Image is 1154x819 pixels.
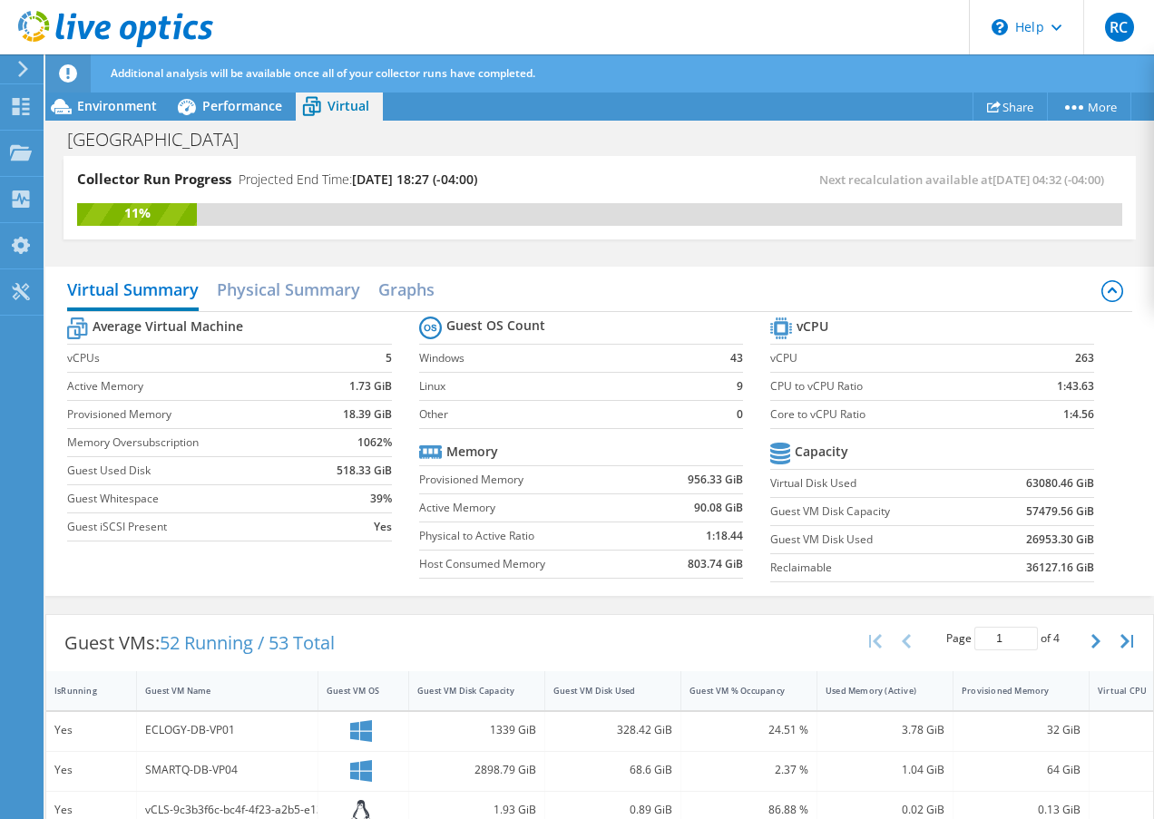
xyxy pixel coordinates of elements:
[357,434,392,452] b: 1062%
[1105,13,1134,42] span: RC
[795,443,848,461] b: Capacity
[797,317,828,336] b: vCPU
[59,130,267,150] h1: [GEOGRAPHIC_DATA]
[77,203,197,223] div: 11%
[706,527,743,545] b: 1:18.44
[1053,630,1060,646] span: 4
[770,559,983,577] label: Reclaimable
[993,171,1104,188] span: [DATE] 04:32 (-04:00)
[694,499,743,517] b: 90.08 GiB
[67,349,314,367] label: vCPUs
[419,471,649,489] label: Provisioned Memory
[419,527,649,545] label: Physical to Active Ratio
[343,405,392,424] b: 18.39 GiB
[327,685,378,697] div: Guest VM OS
[374,518,392,536] b: Yes
[826,685,923,697] div: Used Memory (Active)
[67,490,314,508] label: Guest Whitespace
[1026,502,1094,521] b: 57479.56 GiB
[349,377,392,395] b: 1.73 GiB
[67,462,314,480] label: Guest Used Disk
[145,760,309,780] div: SMARTQ-DB-VP04
[1098,685,1149,697] div: Virtual CPU
[386,349,392,367] b: 5
[730,349,743,367] b: 43
[417,685,514,697] div: Guest VM Disk Capacity
[111,65,535,81] span: Additional analysis will be available once all of your collector runs have completed.
[737,377,743,395] b: 9
[1063,405,1094,424] b: 1:4.56
[419,499,649,517] label: Active Memory
[1026,531,1094,549] b: 26953.30 GiB
[770,377,1009,395] label: CPU to vCPU Ratio
[688,471,743,489] b: 956.33 GiB
[992,19,1008,35] svg: \n
[419,555,649,573] label: Host Consumed Memory
[946,627,1060,650] span: Page of
[370,490,392,508] b: 39%
[553,720,672,740] div: 328.42 GiB
[1026,474,1094,492] b: 63080.46 GiB
[689,760,808,780] div: 2.37 %
[417,720,536,740] div: 1339 GiB
[1075,349,1094,367] b: 263
[93,317,243,336] b: Average Virtual Machine
[819,171,1113,188] span: Next recalculation available at
[446,317,545,335] b: Guest OS Count
[67,518,314,536] label: Guest iSCSI Present
[770,531,983,549] label: Guest VM Disk Used
[145,685,288,697] div: Guest VM Name
[770,349,1009,367] label: vCPU
[145,720,309,740] div: ECLOGY-DB-VP01
[826,760,944,780] div: 1.04 GiB
[689,720,808,740] div: 24.51 %
[77,97,157,114] span: Environment
[770,474,983,492] label: Virtual Disk Used
[688,555,743,573] b: 803.74 GiB
[419,377,713,395] label: Linux
[352,171,477,188] span: [DATE] 18:27 (-04:00)
[67,434,314,452] label: Memory Oversubscription
[328,97,369,114] span: Virtual
[202,97,282,114] span: Performance
[826,720,944,740] div: 3.78 GiB
[46,615,353,671] div: Guest VMs:
[419,349,713,367] label: Windows
[217,271,360,307] h2: Physical Summary
[67,405,314,424] label: Provisioned Memory
[962,760,1081,780] div: 64 GiB
[770,405,1009,424] label: Core to vCPU Ratio
[54,760,128,780] div: Yes
[54,685,106,697] div: IsRunning
[689,685,787,697] div: Guest VM % Occupancy
[1026,559,1094,577] b: 36127.16 GiB
[54,720,128,740] div: Yes
[1047,93,1131,121] a: More
[67,377,314,395] label: Active Memory
[962,720,1081,740] div: 32 GiB
[1057,377,1094,395] b: 1:43.63
[770,502,983,521] label: Guest VM Disk Capacity
[337,462,392,480] b: 518.33 GiB
[962,685,1059,697] div: Provisioned Memory
[737,405,743,424] b: 0
[239,170,477,190] h4: Projected End Time:
[417,760,536,780] div: 2898.79 GiB
[973,93,1048,121] a: Share
[553,760,672,780] div: 68.6 GiB
[67,271,199,311] h2: Virtual Summary
[446,443,498,461] b: Memory
[419,405,713,424] label: Other
[553,685,650,697] div: Guest VM Disk Used
[974,627,1038,650] input: jump to page
[160,630,335,655] span: 52 Running / 53 Total
[378,271,435,307] h2: Graphs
